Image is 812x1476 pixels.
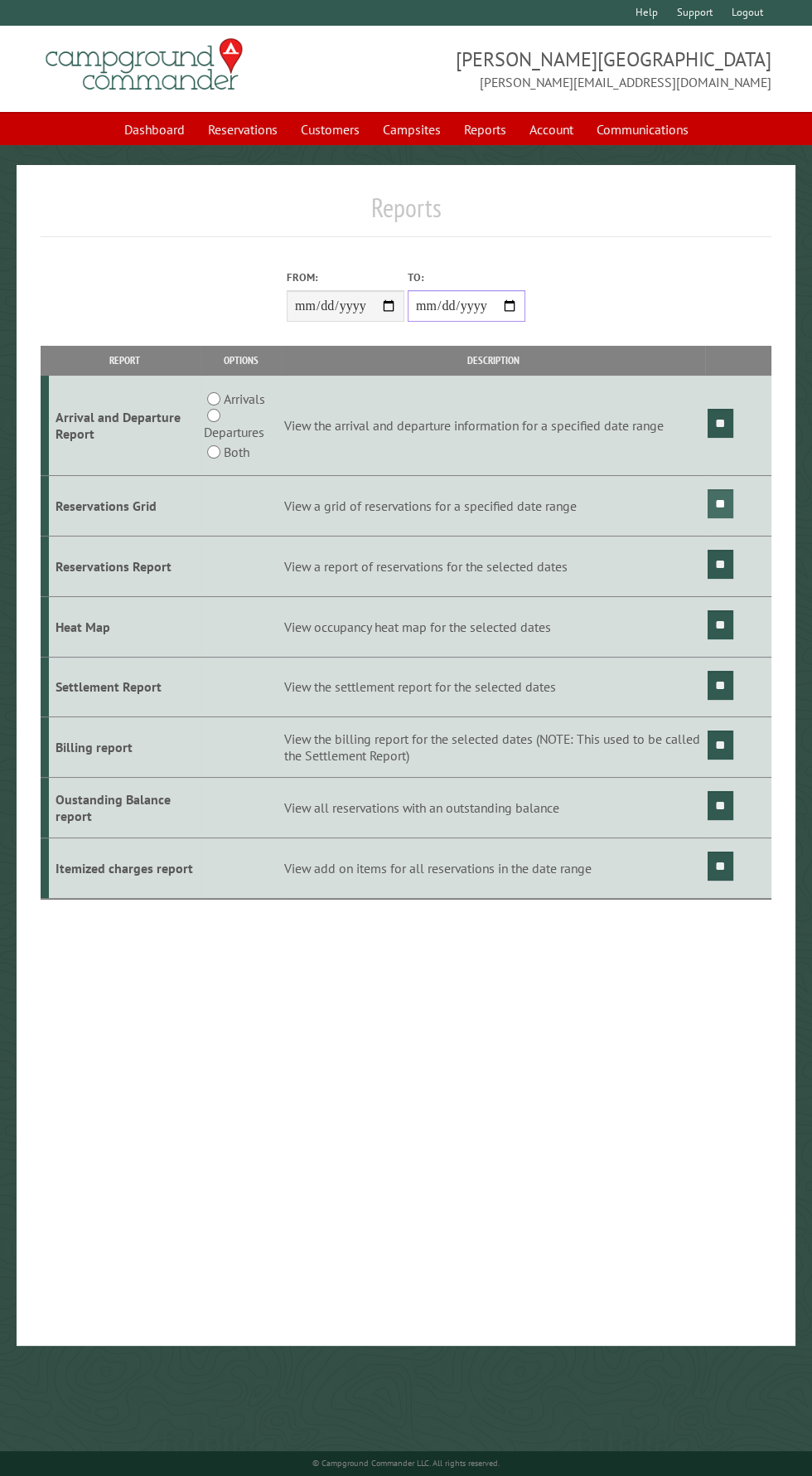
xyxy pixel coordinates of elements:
td: View all reservations with an outstanding balance [281,778,705,838]
a: Reports [454,114,516,145]
img: Campground Commander [41,32,248,97]
td: Heat Map [49,596,201,657]
td: View add on items for all reservations in the date range [281,838,705,899]
label: To: [408,269,525,285]
h1: Reports [41,192,771,237]
td: View the settlement report for the selected dates [281,657,705,717]
a: Communications [587,114,698,145]
td: View occupancy heat map for the selected dates [281,596,705,657]
label: Both [224,442,249,462]
a: Customers [291,114,370,145]
a: Dashboard [114,114,195,145]
td: View the billing report for the selected dates (NOTE: This used to be called the Settlement Report) [281,717,705,778]
td: View a grid of reservations for a specified date range [281,476,705,537]
label: From: [287,269,404,285]
td: Settlement Report [49,657,201,717]
td: Oustanding Balance report [49,778,201,838]
label: Departures [204,422,264,442]
label: Arrivals [224,389,265,409]
td: View a report of reservations for the selected dates [281,536,705,596]
a: Reservations [198,114,288,145]
a: Campsites [373,114,451,145]
small: © Campground Commander LLC. All rights reserved. [312,1458,500,1469]
td: Reservations Grid [49,476,201,537]
span: [PERSON_NAME][GEOGRAPHIC_DATA] [PERSON_NAME][EMAIL_ADDRESS][DOMAIN_NAME] [406,46,771,92]
th: Options [201,346,281,375]
a: Account [520,114,583,145]
td: Arrival and Departure Report [49,376,201,476]
td: Itemized charges report [49,838,201,899]
th: Report [49,346,201,375]
td: Reservations Report [49,536,201,596]
td: View the arrival and departure information for a specified date range [281,376,705,476]
td: Billing report [49,717,201,778]
th: Description [281,346,705,375]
